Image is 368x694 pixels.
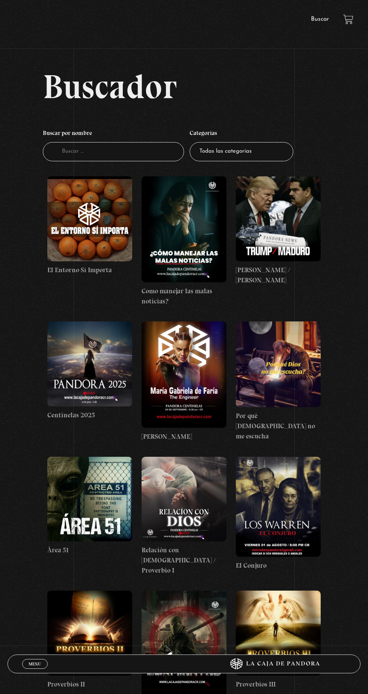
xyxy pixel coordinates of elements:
[142,321,226,441] a: [PERSON_NAME]
[47,321,132,420] a: Centinelas 2025
[26,668,44,673] span: Cerrar
[236,321,321,441] a: Por qué [DEMOGRAPHIC_DATA] no me escucha
[236,411,321,441] h4: Por qué [DEMOGRAPHIC_DATA] no me escucha
[47,591,132,689] a: Proverbios II
[311,16,329,22] a: Buscar
[236,457,321,571] a: El Conjuro
[343,14,353,24] a: View your shopping cart
[142,457,226,576] a: Relación con [DEMOGRAPHIC_DATA] / Proverbio I
[236,265,321,285] h4: [PERSON_NAME] / [PERSON_NAME]
[236,176,321,285] a: [PERSON_NAME] / [PERSON_NAME]
[236,591,321,689] a: Proverbios III
[47,176,132,275] a: El Entorno Sí Importa
[190,126,293,142] h4: Categorías
[47,545,132,555] h4: Área 51
[47,410,132,420] h4: Centinelas 2025
[142,176,226,306] a: Como manejar las malas noticias?
[142,286,226,306] h4: Como manejar las malas noticias?
[47,679,132,689] h4: Proverbios II
[236,679,321,689] h4: Proverbios III
[29,662,41,666] span: Menu
[142,432,226,442] h4: [PERSON_NAME]
[47,457,132,556] a: Área 51
[142,545,226,576] h4: Relación con [DEMOGRAPHIC_DATA] / Proverbio I
[47,265,132,275] h4: El Entorno Sí Importa
[236,561,321,571] h4: El Conjuro
[43,126,184,142] h4: Buscar por nombre
[43,70,361,103] h2: Buscador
